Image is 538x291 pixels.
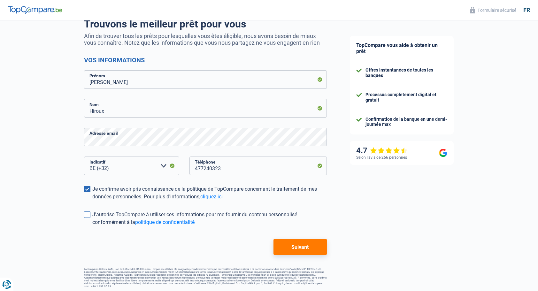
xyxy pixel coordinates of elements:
div: Je confirme avoir pris connaissance de la politique de TopCompare concernant le traitement de mes... [92,185,327,201]
div: Selon l’avis de 266 personnes [356,155,407,160]
div: Offres instantanées de toutes les banques [365,67,447,78]
a: politique de confidentialité [135,219,195,225]
button: Formulaire sécurisé [466,5,520,15]
div: J'autorise TopCompare à utiliser ces informations pour me fournir du contenu personnalisé conform... [92,211,327,226]
h1: Trouvons le meilleur prêt pour vous [84,18,327,30]
input: 401020304 [189,157,327,175]
div: fr [523,7,530,14]
div: 4.7 [356,146,408,155]
img: TopCompare Logo [8,6,62,14]
div: Processus complètement digital et gratuit [365,92,447,103]
footer: LorEmipsum Dolorsi AME, Con ad Elitsedd 8, 0513 Eiusm-Tempor, inc utlabor etd magnaaliq eni admin... [84,268,327,288]
div: TopCompare vous aide à obtenir un prêt [350,36,454,61]
div: Confirmation de la banque en une demi-journée max [365,117,447,127]
h2: Vos informations [84,56,327,64]
button: Suivant [273,239,327,255]
a: cliquez ici [200,194,223,200]
p: Afin de trouver tous les prêts pour lesquelles vous êtes éligible, nous avons besoin de mieux vou... [84,33,327,46]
